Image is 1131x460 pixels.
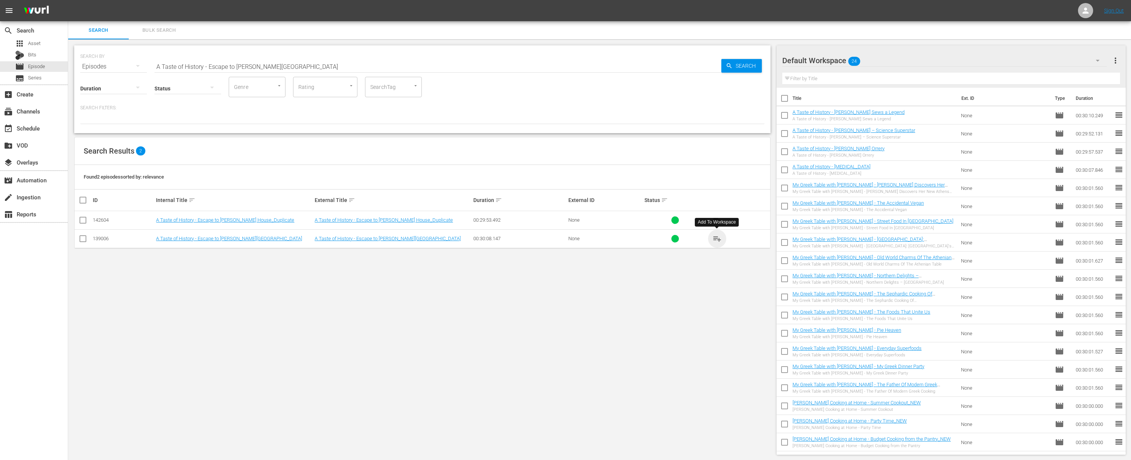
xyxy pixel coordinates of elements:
[4,26,13,35] span: Search
[1114,347,1123,356] span: reorder
[1114,419,1123,428] span: reorder
[4,90,13,99] span: Create
[958,215,1052,233] td: None
[713,234,722,243] span: playlist_add
[18,2,55,20] img: ans4CAIJ8jUAAAAAAAAAAAAAAAAAAAAAAAAgQb4GAAAAAAAAAAAAAAAAAAAAAAAAJMjXAAAAAAAAAAAAAAAAAAAAAAAAgAT5G...
[792,171,870,176] div: A Taste of History - [MEDICAL_DATA]
[792,400,921,406] a: [PERSON_NAME] Cooking at Home - Summer Cookout_NEW
[84,146,134,155] span: Search Results
[1114,129,1123,138] span: reorder
[792,334,901,339] div: My Greek Table with [PERSON_NAME] - Pie Heaven
[1055,383,1064,392] span: Episode
[1114,256,1123,265] span: reorder
[792,146,885,151] a: A Taste of History - [PERSON_NAME] Orrery
[1055,292,1064,301] span: Episode
[1114,201,1123,210] span: reorder
[733,59,762,73] span: Search
[1073,161,1114,179] td: 00:30:07.846
[1055,111,1064,120] span: Episode
[1111,51,1120,70] button: more_vert
[1114,219,1123,228] span: reorder
[1055,220,1064,229] span: Episode
[1104,8,1124,14] a: Sign Out
[958,124,1052,143] td: None
[1114,383,1123,392] span: reorder
[1055,329,1064,338] span: Episode
[644,196,705,205] div: Status
[792,280,955,285] div: My Greek Table with [PERSON_NAME] - Northern Delights – [GEOGRAPHIC_DATA]
[661,197,668,204] span: sort
[1073,342,1114,361] td: 00:30:01.527
[958,161,1052,179] td: None
[84,174,164,180] span: Found 2 episodes sorted by: relevance
[1073,324,1114,342] td: 00:30:01.560
[1073,143,1114,161] td: 00:29:57.537
[1114,183,1123,192] span: reorder
[1114,401,1123,410] span: reorder
[348,82,355,89] button: Open
[1111,56,1120,65] span: more_vert
[1055,311,1064,320] span: Episode
[958,342,1052,361] td: None
[1073,106,1114,124] td: 00:30:10.249
[792,262,955,267] div: My Greek Table with [PERSON_NAME] - Old World Charms Of The Athenian Table
[958,252,1052,270] td: None
[1114,437,1123,446] span: reorder
[792,345,922,351] a: My Greek Table with [PERSON_NAME] - Everyday Superfoods
[1114,165,1123,174] span: reorder
[80,56,147,77] div: Episodes
[315,236,461,241] a: A Taste of History - Escape to [PERSON_NAME][GEOGRAPHIC_DATA]
[4,141,13,150] span: VOD
[1114,310,1123,319] span: reorder
[958,106,1052,124] td: None
[1055,202,1064,211] span: Episode
[315,217,453,223] a: A Taste of History - Escape to [PERSON_NAME] House_Duplicate
[1073,197,1114,215] td: 00:30:01.560
[792,327,901,333] a: My Greek Table with [PERSON_NAME] - Pie Heaven
[15,62,24,71] span: Episode
[792,273,922,284] a: My Greek Table with [PERSON_NAME] - Northern Delights – [GEOGRAPHIC_DATA]
[782,50,1106,71] div: Default Workspace
[958,306,1052,324] td: None
[792,353,922,357] div: My Greek Table with [PERSON_NAME] - Everyday Superfoods
[568,236,642,241] div: None
[1114,328,1123,337] span: reorder
[473,236,566,241] div: 00:30:08.147
[4,176,13,185] span: Automation
[958,197,1052,215] td: None
[4,124,13,133] span: Schedule
[348,197,355,204] span: sort
[792,389,955,394] div: My Greek Table with [PERSON_NAME] - The Father Of Modern Greek Cooking
[1055,420,1064,429] span: Episode
[698,219,736,225] div: Add To Workspace
[189,197,195,204] span: sort
[1114,365,1123,374] span: reorder
[958,379,1052,397] td: None
[958,288,1052,306] td: None
[133,26,185,35] span: Bulk Search
[28,51,36,59] span: Bits
[1073,379,1114,397] td: 00:30:01.560
[1073,397,1114,415] td: 00:30:00.000
[568,217,642,223] div: None
[156,236,302,241] a: A Taste of History - Escape to [PERSON_NAME][GEOGRAPHIC_DATA]
[1055,365,1064,374] span: Episode
[276,82,283,89] button: Open
[1055,165,1064,174] span: Episode
[136,146,145,155] span: 2
[708,211,726,229] button: playlist_add
[1114,274,1123,283] span: reorder
[1073,433,1114,451] td: 00:30:00.000
[412,82,419,89] button: Open
[1055,238,1064,247] span: Episode
[1073,233,1114,252] td: 00:30:01.560
[958,361,1052,379] td: None
[15,51,24,60] div: Bits
[1073,415,1114,433] td: 00:30:00.000
[1055,147,1064,156] span: Episode
[1050,88,1071,109] th: Type
[792,109,905,115] a: A Taste of History - [PERSON_NAME] Sews a Legend
[1073,361,1114,379] td: 00:30:01.560
[792,135,915,140] div: A Taste of History - [PERSON_NAME] – Science Superstar
[1055,274,1064,283] span: Episode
